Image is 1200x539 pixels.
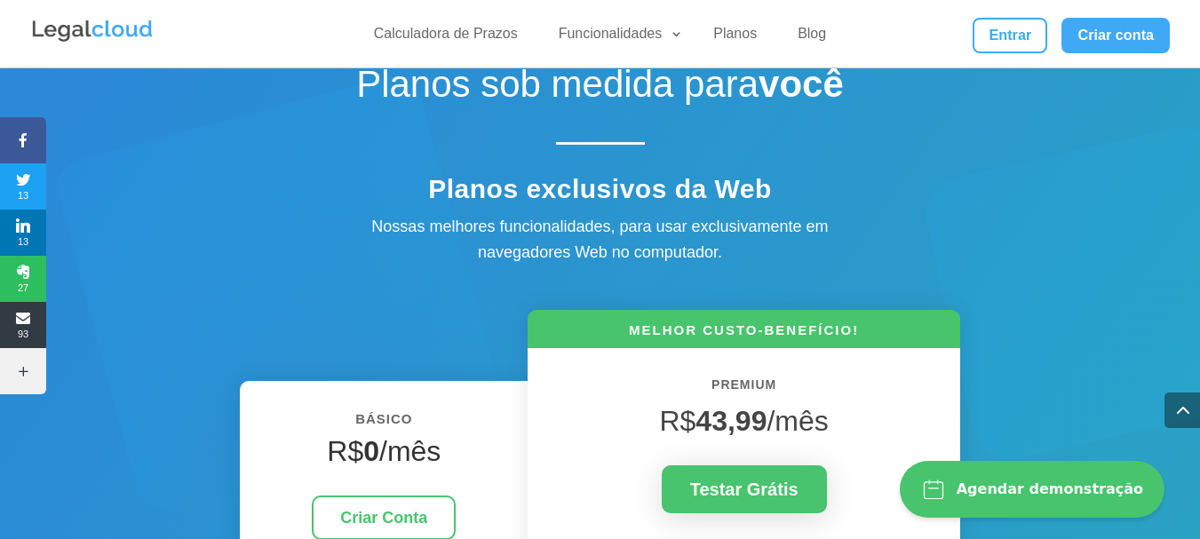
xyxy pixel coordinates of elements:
strong: você [759,63,844,105]
a: Testar Grátis [662,465,827,513]
img: Legalcloud Logo [30,18,155,44]
a: Entrar [973,18,1047,53]
h4: R$ /mês [266,434,501,477]
h1: Planos sob medida para [290,62,911,115]
strong: 0 [363,435,379,467]
a: Calculadora de Prazos [363,25,528,51]
a: Planos [703,25,767,51]
h6: BÁSICO [266,408,501,440]
h6: MELHOR CUSTO-BENEFÍCIO! [528,321,959,348]
div: Nossas melhores funcionalidades, para usar exclusivamente em navegadores Web no computador. [334,214,867,266]
a: Funcionalidades [548,25,684,51]
span: R$ /mês [659,405,828,437]
h4: Planos exclusivos da Web [290,173,911,214]
strong: 43,99 [695,405,767,437]
h6: PREMIUM [554,375,933,405]
a: Blog [787,25,837,51]
a: Logo da Legalcloud [30,32,155,47]
a: Criar conta [1061,18,1170,53]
